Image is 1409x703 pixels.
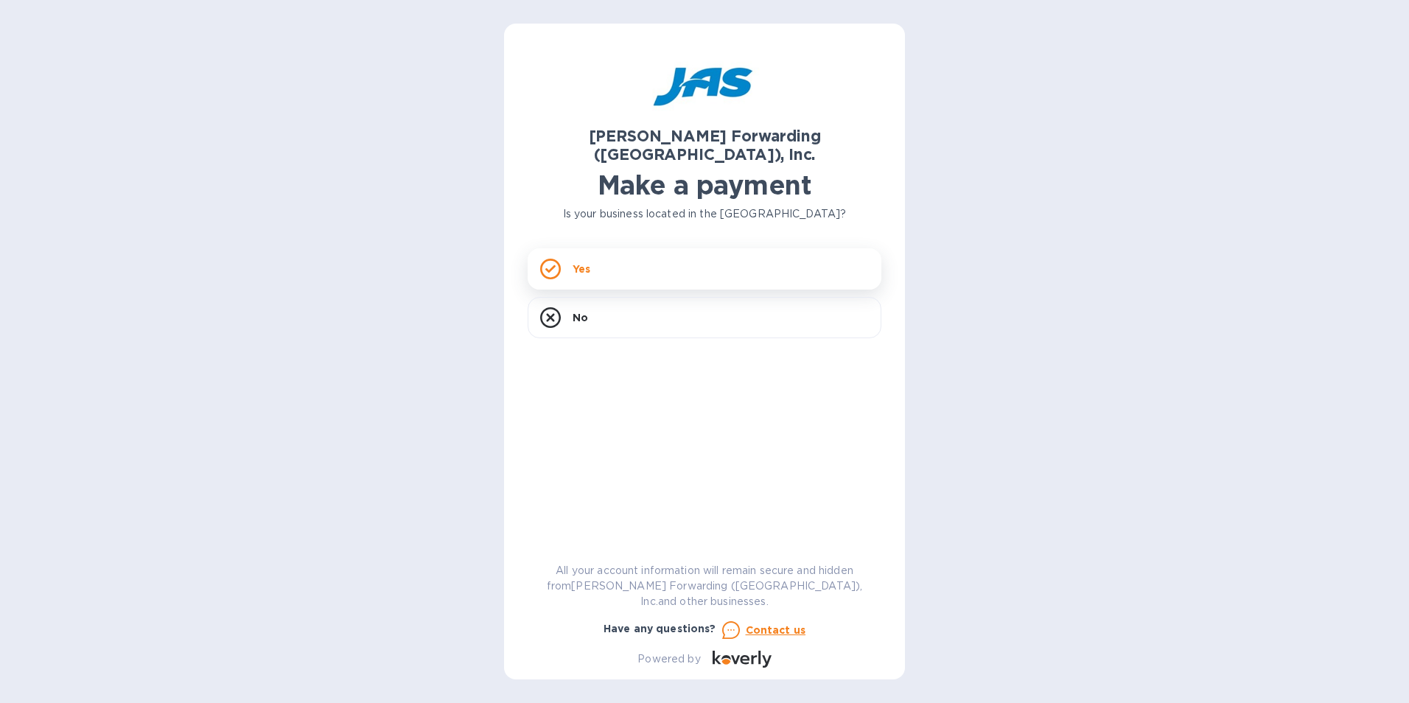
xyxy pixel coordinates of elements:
[528,563,881,609] p: All your account information will remain secure and hidden from [PERSON_NAME] Forwarding ([GEOGRA...
[528,206,881,222] p: Is your business located in the [GEOGRAPHIC_DATA]?
[589,127,821,164] b: [PERSON_NAME] Forwarding ([GEOGRAPHIC_DATA]), Inc.
[573,310,588,325] p: No
[573,262,590,276] p: Yes
[746,624,806,636] u: Contact us
[637,651,700,667] p: Powered by
[528,169,881,200] h1: Make a payment
[604,623,716,634] b: Have any questions?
